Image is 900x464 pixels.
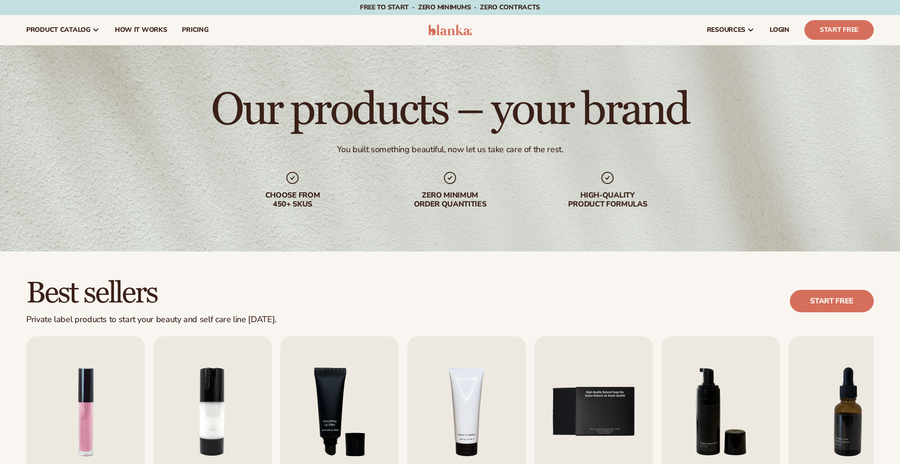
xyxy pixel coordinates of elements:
span: pricing [182,26,208,34]
div: You built something beautiful, now let us take care of the rest. [337,144,563,155]
div: Private label products to start your beauty and self care line [DATE]. [26,315,277,325]
span: LOGIN [770,26,789,34]
div: High-quality product formulas [547,191,667,209]
img: logo [428,24,472,36]
h2: Best sellers [26,278,277,309]
span: product catalog [26,26,90,34]
a: How It Works [107,15,175,45]
span: How It Works [115,26,167,34]
a: Start free [790,290,874,312]
h1: Our products – your brand [211,88,689,133]
span: resources [707,26,745,34]
div: Zero minimum order quantities [390,191,510,209]
span: Free to start · ZERO minimums · ZERO contracts [360,3,540,12]
a: Start Free [804,20,874,40]
div: Choose from 450+ Skus [232,191,352,209]
a: resources [699,15,762,45]
a: LOGIN [762,15,797,45]
a: pricing [174,15,216,45]
a: product catalog [19,15,107,45]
